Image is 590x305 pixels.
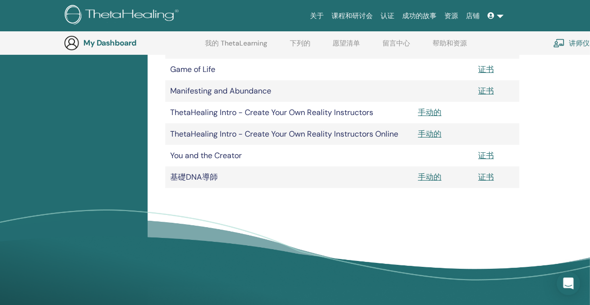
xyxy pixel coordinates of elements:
a: 成功的故事 [399,7,441,25]
a: 证书 [478,150,494,161]
a: 关于 [307,7,328,25]
td: ThetaHealing Intro - Create Your Own Reality Instructors Online [165,123,413,145]
a: 手动的 [418,172,441,182]
a: 资源 [441,7,462,25]
img: logo.png [65,5,182,27]
img: generic-user-icon.jpg [64,35,79,51]
a: 证书 [478,86,494,96]
a: 证书 [478,172,494,182]
img: chalkboard-teacher.svg [553,39,565,47]
a: 课程和研讨会 [328,7,377,25]
a: 店铺 [462,7,484,25]
a: 手动的 [418,129,441,139]
a: 认证 [377,7,399,25]
a: 证书 [478,64,494,74]
td: 基礎DNA導師 [165,166,413,188]
div: Open Intercom Messenger [557,272,580,295]
a: 留言中心 [383,39,410,55]
td: ThetaHealing Intro - Create Your Own Reality Instructors [165,102,413,123]
td: Manifesting and Abundance [165,80,413,102]
a: 帮助和资源 [433,39,467,55]
a: 愿望清单 [333,39,360,55]
a: 我的 ThetaLearning [205,39,267,55]
a: 手动的 [418,107,441,117]
td: You and the Creator [165,145,413,166]
td: Game of Life [165,59,413,80]
h3: My Dashboard [83,38,181,47]
a: 下列的 [290,39,310,55]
